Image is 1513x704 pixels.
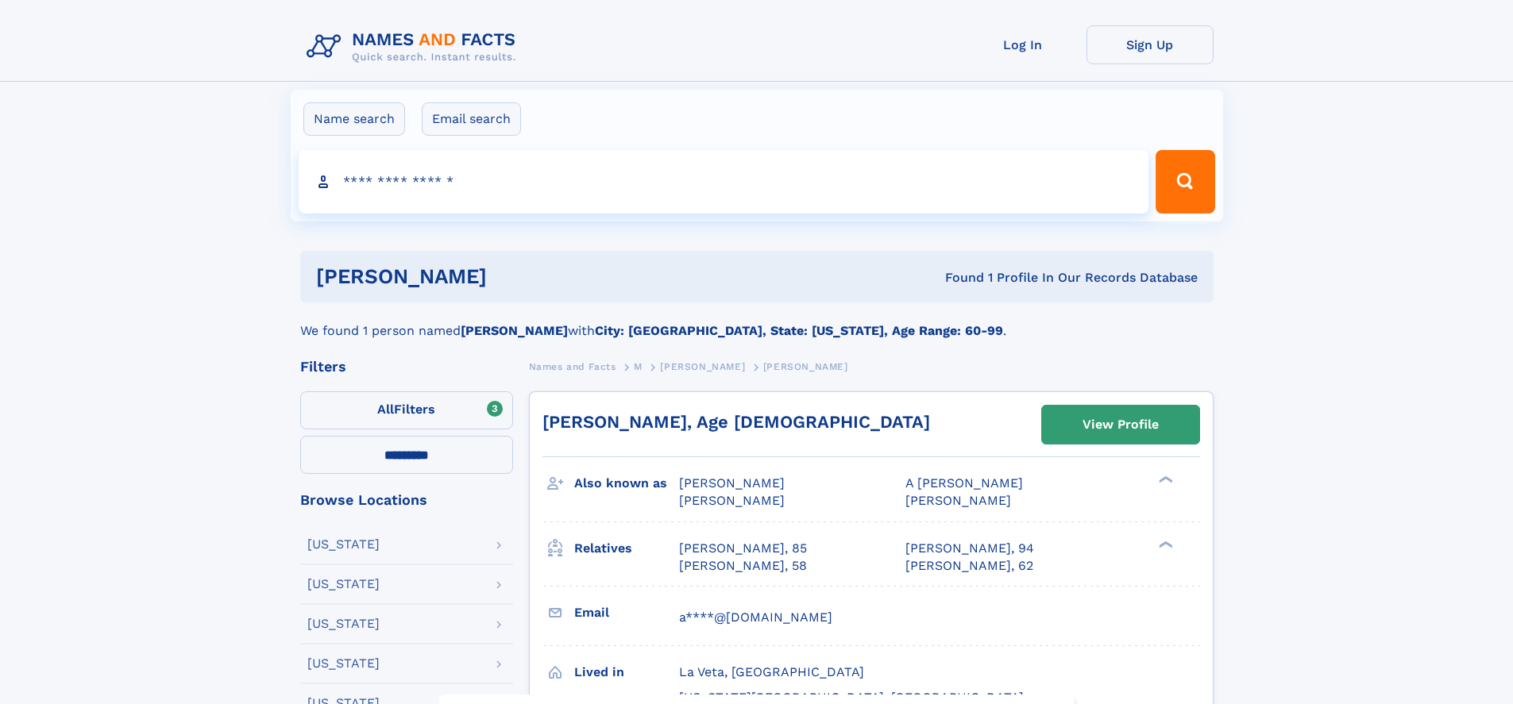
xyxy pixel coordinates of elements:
[905,557,1033,575] a: [PERSON_NAME], 62
[716,269,1198,287] div: Found 1 Profile In Our Records Database
[529,356,616,376] a: Names and Facts
[300,302,1214,340] div: We found 1 person named with .
[299,150,1149,214] input: search input
[905,540,1034,557] a: [PERSON_NAME], 94
[905,475,1023,490] span: A [PERSON_NAME]
[679,557,807,575] a: [PERSON_NAME], 58
[660,356,745,376] a: [PERSON_NAME]
[303,102,405,136] label: Name search
[1083,406,1159,443] div: View Profile
[679,475,785,490] span: [PERSON_NAME]
[307,578,380,591] div: [US_STATE]
[1155,475,1174,485] div: ❯
[574,659,679,686] h3: Lived in
[1087,25,1214,64] a: Sign Up
[300,391,513,429] label: Filters
[660,361,745,372] span: [PERSON_NAME]
[316,267,716,287] h1: [PERSON_NAME]
[634,356,643,376] a: M
[763,361,848,372] span: [PERSON_NAME]
[1042,406,1199,444] a: View Profile
[679,540,807,557] a: [PERSON_NAME], 85
[679,493,785,508] span: [PERSON_NAME]
[595,323,1003,338] b: City: [GEOGRAPHIC_DATA], State: [US_STATE], Age Range: 60-99
[307,657,380,670] div: [US_STATE]
[959,25,1087,64] a: Log In
[307,538,380,551] div: [US_STATE]
[300,493,513,507] div: Browse Locations
[1156,150,1214,214] button: Search Button
[905,493,1011,508] span: [PERSON_NAME]
[574,535,679,562] h3: Relatives
[574,599,679,626] h3: Email
[1155,539,1174,549] div: ❯
[461,323,568,338] b: [PERSON_NAME]
[542,412,930,432] a: [PERSON_NAME], Age [DEMOGRAPHIC_DATA]
[422,102,521,136] label: Email search
[377,402,394,417] span: All
[300,25,529,68] img: Logo Names and Facts
[634,361,643,372] span: M
[574,470,679,497] h3: Also known as
[679,664,864,679] span: La Veta, [GEOGRAPHIC_DATA]
[300,360,513,374] div: Filters
[307,617,380,630] div: [US_STATE]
